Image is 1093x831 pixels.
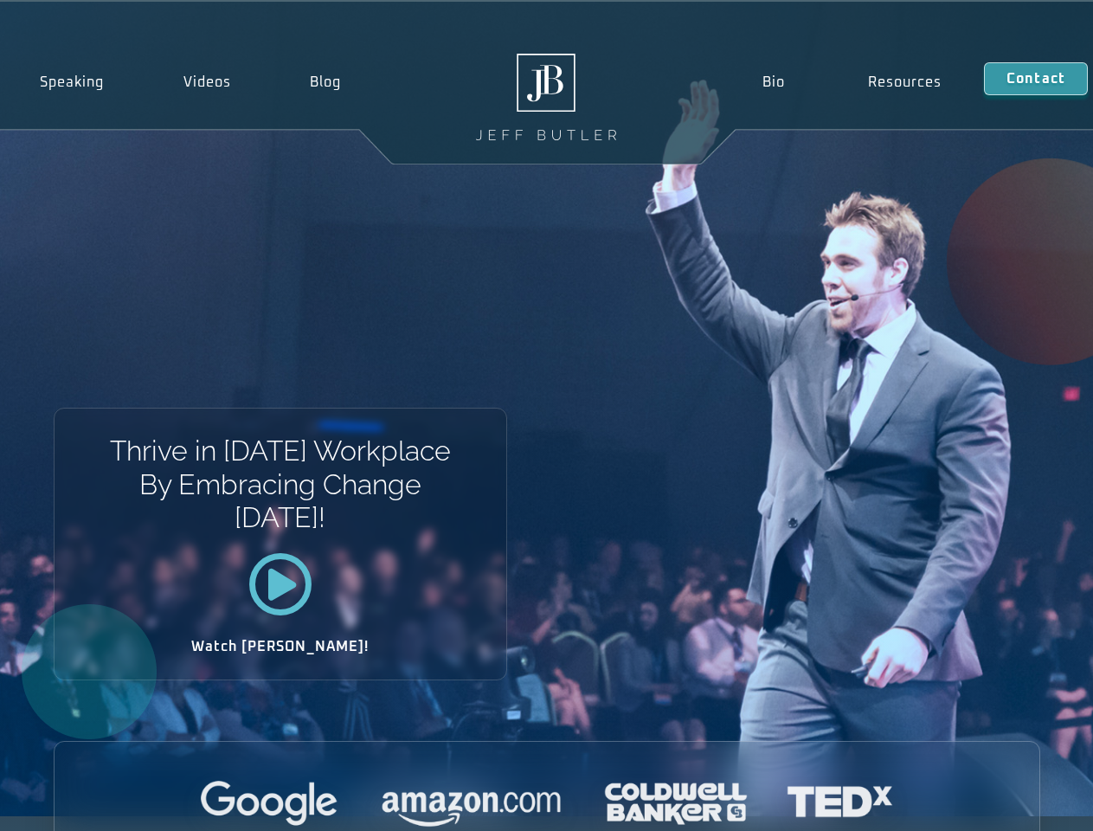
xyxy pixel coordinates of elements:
span: Contact [1006,72,1065,86]
a: Videos [144,62,271,102]
a: Blog [270,62,381,102]
a: Resources [826,62,984,102]
nav: Menu [720,62,983,102]
h1: Thrive in [DATE] Workplace By Embracing Change [DATE]! [108,435,452,534]
h2: Watch [PERSON_NAME]! [115,640,446,654]
a: Contact [984,62,1088,95]
a: Bio [720,62,826,102]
